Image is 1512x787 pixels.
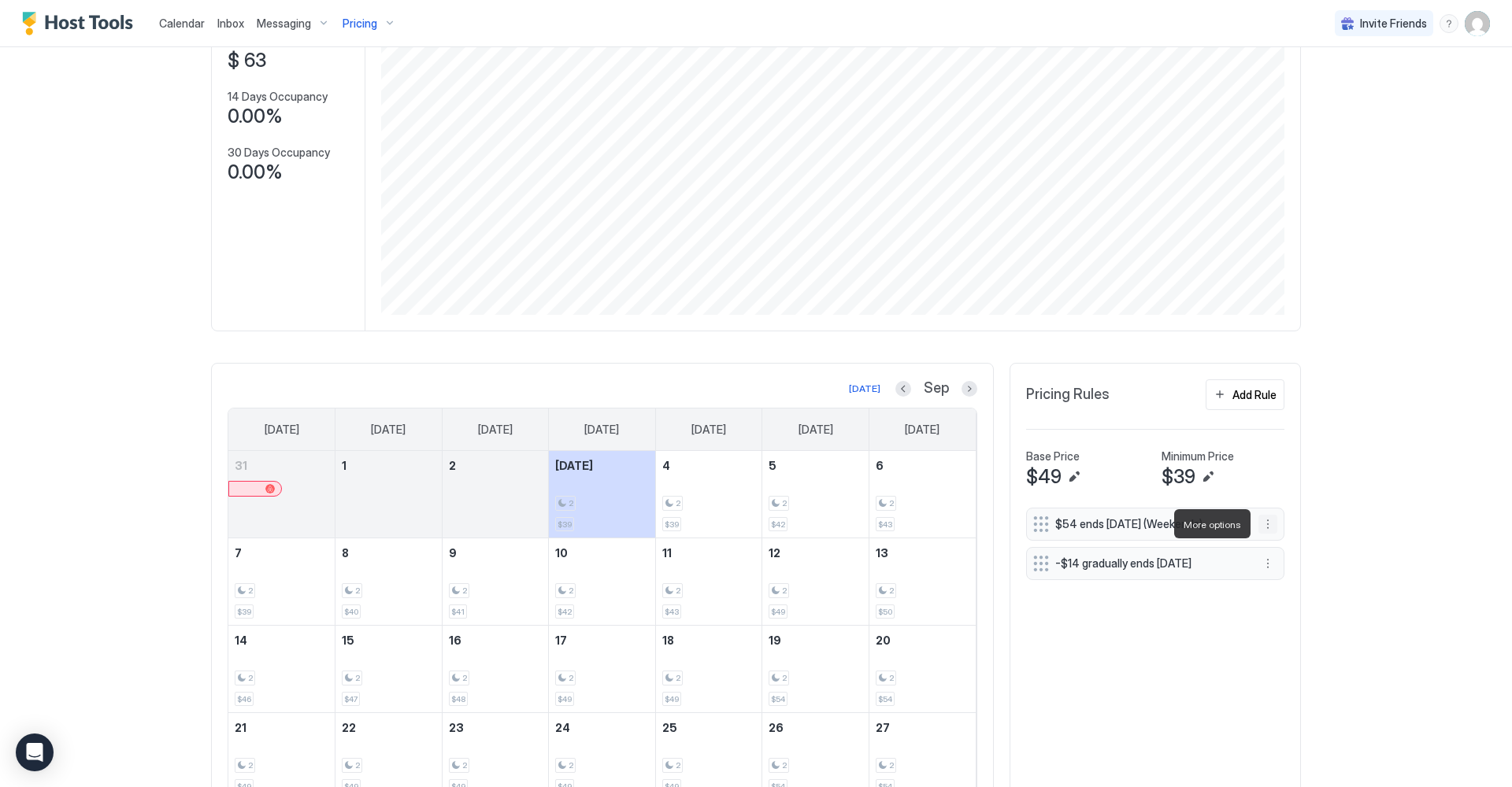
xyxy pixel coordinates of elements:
[342,721,356,734] span: 22
[1055,556,1243,571] span: -$14 gradually ends [DATE]
[248,586,253,596] span: 2
[228,161,283,184] span: 0.00%
[869,451,976,538] td: September 6, 2025
[769,459,776,472] span: 5
[335,626,442,655] a: September 15, 2025
[656,713,762,742] a: September 25, 2025
[249,408,315,451] a: Sunday
[869,626,976,655] a: September 20, 2025
[343,17,377,31] span: Pricing
[355,673,360,683] span: 2
[676,673,680,683] span: 2
[665,519,679,530] span: $39
[555,721,570,734] span: 24
[558,519,572,530] span: $39
[342,459,346,472] span: 1
[558,607,572,617] span: $42
[655,538,762,626] td: September 11, 2025
[549,626,656,713] td: September 17, 2025
[265,423,299,437] span: [DATE]
[335,538,443,626] td: September 8, 2025
[889,760,894,770] span: 2
[1258,554,1277,573] div: menu
[1026,449,1080,464] span: Base Price
[558,694,572,704] span: $49
[342,546,349,560] span: 8
[869,713,976,742] a: September 27, 2025
[656,626,762,655] a: September 18, 2025
[782,760,787,770] span: 2
[228,451,335,538] td: August 31, 2025
[228,90,328,104] span: 14 Days Occupancy
[889,498,894,508] span: 2
[228,626,335,713] td: September 14, 2025
[335,538,442,567] a: September 8, 2025
[847,379,883,398] button: [DATE]
[569,408,635,451] a: Wednesday
[449,546,457,560] span: 9
[442,626,549,713] td: September 16, 2025
[569,586,573,596] span: 2
[1199,467,1217,486] button: Edit
[235,721,246,734] span: 21
[662,459,670,472] span: 4
[16,733,54,771] div: Open Intercom Messenger
[555,459,593,472] span: [DATE]
[549,713,655,742] a: September 24, 2025
[676,760,680,770] span: 2
[924,379,949,397] span: Sep
[878,607,892,617] span: $50
[656,538,762,567] a: September 11, 2025
[849,382,880,396] div: [DATE]
[762,451,869,538] td: September 5, 2025
[344,694,358,704] span: $47
[665,607,679,617] span: $43
[762,451,869,480] a: September 5, 2025
[1026,465,1062,489] span: $49
[355,408,421,451] a: Monday
[549,451,655,480] a: September 3, 2025
[1258,515,1277,534] button: More options
[217,17,244,30] span: Inbox
[451,607,465,617] span: $41
[1026,386,1110,404] span: Pricing Rules
[895,381,911,397] button: Previous month
[22,12,140,35] a: Host Tools Logo
[662,546,672,560] span: 11
[662,721,677,734] span: 25
[257,17,311,31] span: Messaging
[691,423,726,437] span: [DATE]
[769,546,780,560] span: 12
[676,586,680,596] span: 2
[442,451,549,538] td: September 2, 2025
[771,694,785,704] span: $54
[876,721,890,734] span: 27
[962,381,977,397] button: Next month
[449,634,461,647] span: 16
[159,15,205,31] a: Calendar
[159,17,205,30] span: Calendar
[905,423,939,437] span: [DATE]
[889,586,894,596] span: 2
[235,634,247,647] span: 14
[248,760,253,770] span: 2
[1206,379,1284,410] button: Add Rule
[1232,386,1277,403] div: Add Rule
[869,451,976,480] a: September 6, 2025
[869,538,976,567] a: September 13, 2025
[237,607,251,617] span: $39
[335,713,442,742] a: September 22, 2025
[217,15,244,31] a: Inbox
[878,519,892,530] span: $43
[235,546,242,560] span: 7
[443,626,549,655] a: September 16, 2025
[889,408,955,451] a: Saturday
[762,626,869,655] a: September 19, 2025
[555,634,567,647] span: 17
[1258,554,1277,573] button: More options
[355,586,360,596] span: 2
[799,423,833,437] span: [DATE]
[228,49,266,72] span: $ 63
[228,626,335,655] a: September 14, 2025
